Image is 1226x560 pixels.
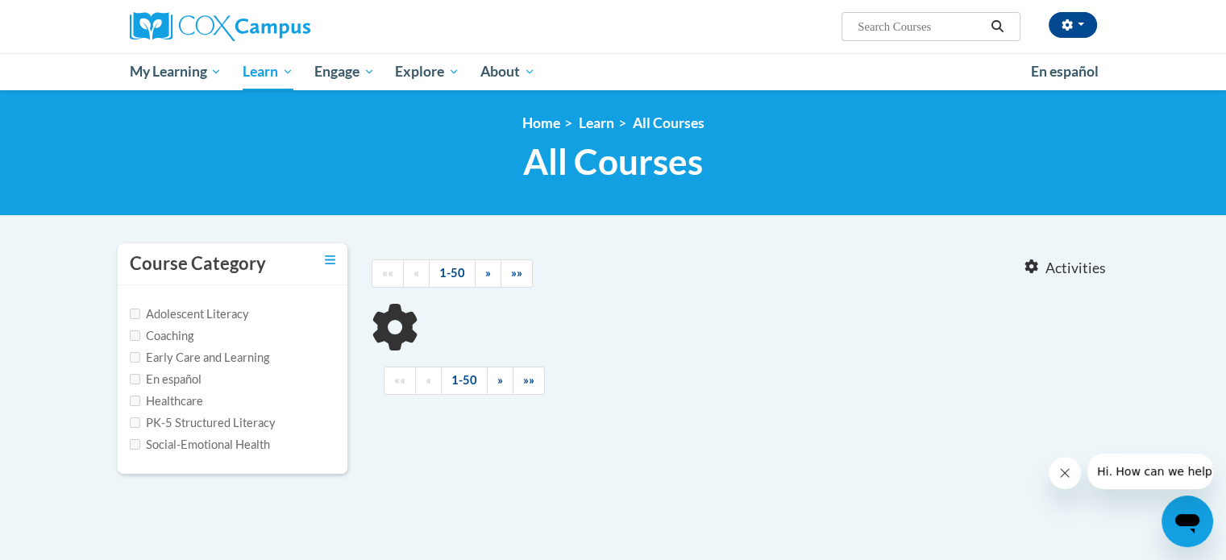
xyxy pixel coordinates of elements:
a: Begining [384,367,416,395]
span: Learn [243,62,293,81]
span: My Learning [129,62,222,81]
a: End [501,259,533,288]
a: Previous [415,367,442,395]
label: Coaching [130,327,193,345]
a: All Courses [633,114,704,131]
span: About [480,62,535,81]
a: Previous [403,259,430,288]
img: Cox Campus [130,12,310,41]
span: All Courses [523,140,703,183]
input: Checkbox for Options [130,330,140,341]
input: Checkbox for Options [130,417,140,428]
input: Checkbox for Options [130,396,140,406]
span: » [485,266,491,280]
span: « [414,266,419,280]
div: Main menu [106,53,1121,90]
iframe: Button to launch messaging window [1162,496,1213,547]
a: Learn [579,114,614,131]
a: About [470,53,546,90]
label: En español [130,371,202,388]
span: »» [523,373,534,387]
a: Begining [372,259,404,288]
input: Checkbox for Options [130,374,140,384]
span: Engage [314,62,375,81]
h3: Course Category [130,251,266,276]
a: Engage [304,53,385,90]
a: My Learning [119,53,233,90]
a: Learn [232,53,304,90]
span: »» [511,266,522,280]
span: «« [382,266,393,280]
button: Account Settings [1049,12,1097,38]
span: En español [1031,63,1099,80]
iframe: Close message [1049,457,1081,489]
iframe: Message from company [1087,454,1213,489]
label: PK-5 Structured Literacy [130,414,276,432]
label: Healthcare [130,392,203,410]
span: » [497,373,503,387]
a: 1-50 [441,367,488,395]
a: 1-50 [429,259,476,288]
a: Next [487,367,513,395]
button: Search [985,17,1009,36]
a: Explore [384,53,470,90]
span: « [426,373,431,387]
a: End [513,367,545,395]
label: Social-Emotional Health [130,436,270,454]
label: Adolescent Literacy [130,305,249,323]
input: Checkbox for Options [130,439,140,450]
span: Activities [1045,259,1106,277]
a: Toggle collapse [325,251,335,269]
input: Checkbox for Options [130,309,140,319]
a: Next [475,259,501,288]
input: Checkbox for Options [130,352,140,363]
a: Home [522,114,560,131]
input: Search Courses [856,17,985,36]
span: «« [394,373,405,387]
span: Explore [395,62,459,81]
label: Early Care and Learning [130,349,269,367]
a: Cox Campus [130,12,436,41]
span: Hi. How can we help? [10,11,131,24]
a: En español [1020,55,1109,89]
